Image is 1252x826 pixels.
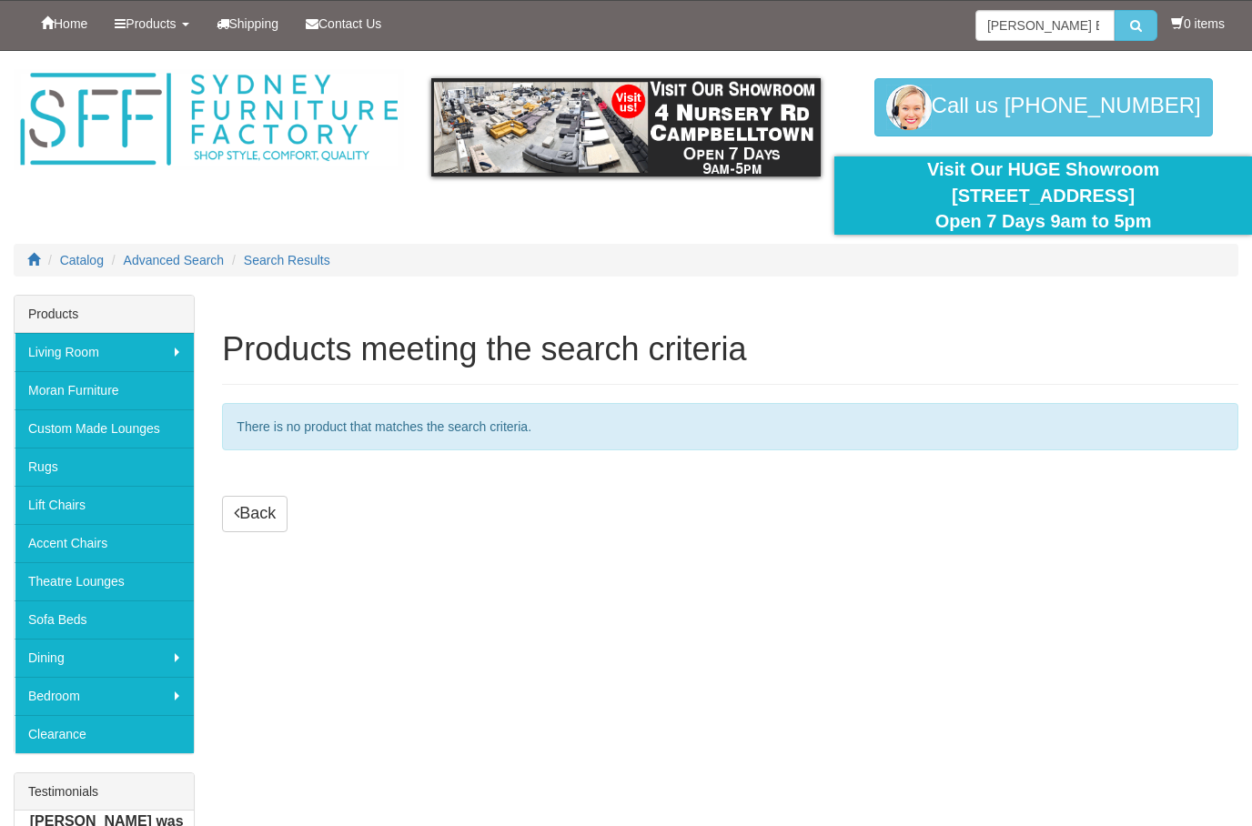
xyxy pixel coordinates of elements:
[15,448,194,486] a: Rugs
[203,1,293,46] a: Shipping
[14,69,404,170] img: Sydney Furniture Factory
[15,715,194,753] a: Clearance
[15,333,194,371] a: Living Room
[222,403,1238,450] div: There is no product that matches the search criteria.
[126,16,176,31] span: Products
[124,253,225,267] a: Advanced Search
[975,10,1115,41] input: Site search
[244,253,330,267] a: Search Results
[431,78,822,176] img: showroom.gif
[15,486,194,524] a: Lift Chairs
[848,156,1238,235] div: Visit Our HUGE Showroom [STREET_ADDRESS] Open 7 Days 9am to 5pm
[15,600,194,639] a: Sofa Beds
[15,562,194,600] a: Theatre Lounges
[1171,15,1225,33] li: 0 items
[15,773,194,811] div: Testimonials
[27,1,101,46] a: Home
[222,331,1238,368] h1: Products meeting the search criteria
[15,639,194,677] a: Dining
[54,16,87,31] span: Home
[222,496,288,532] a: Back
[60,253,104,267] a: Catalog
[15,524,194,562] a: Accent Chairs
[229,16,279,31] span: Shipping
[101,1,202,46] a: Products
[15,409,194,448] a: Custom Made Lounges
[292,1,395,46] a: Contact Us
[15,677,194,715] a: Bedroom
[318,16,381,31] span: Contact Us
[15,371,194,409] a: Moran Furniture
[15,296,194,333] div: Products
